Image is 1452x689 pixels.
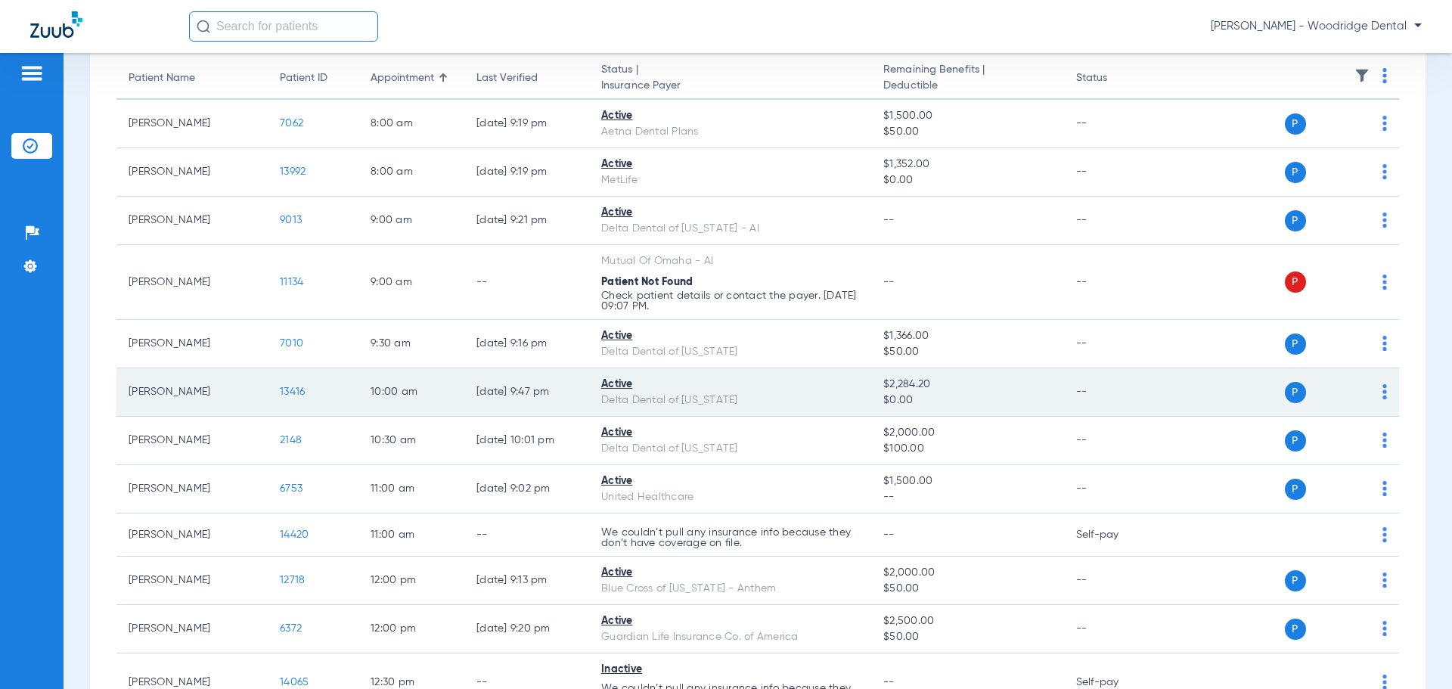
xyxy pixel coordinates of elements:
span: $1,352.00 [883,157,1051,172]
span: $2,284.20 [883,377,1051,393]
span: $100.00 [883,441,1051,457]
td: [PERSON_NAME] [116,605,268,653]
img: group-dot-blue.svg [1382,527,1387,542]
span: 14065 [280,677,309,687]
img: filter.svg [1354,68,1370,83]
img: Zuub Logo [30,11,82,38]
span: [PERSON_NAME] - Woodridge Dental [1211,19,1422,34]
div: Delta Dental of [US_STATE] [601,393,859,408]
img: hamburger-icon [20,64,44,82]
td: [PERSON_NAME] [116,368,268,417]
td: [DATE] 9:47 PM [464,368,589,417]
span: $1,500.00 [883,108,1051,124]
span: $0.00 [883,172,1051,188]
th: Remaining Benefits | [871,57,1063,100]
div: Blue Cross of [US_STATE] - Anthem [601,581,859,597]
div: Active [601,205,859,221]
div: Active [601,473,859,489]
td: 12:00 PM [358,605,464,653]
td: 8:00 AM [358,100,464,148]
div: Last Verified [476,70,577,86]
td: [DATE] 9:16 PM [464,320,589,368]
td: [PERSON_NAME] [116,465,268,514]
img: Search Icon [197,20,210,33]
td: [PERSON_NAME] [116,557,268,605]
span: 2148 [280,435,302,445]
td: -- [1064,465,1166,514]
div: Appointment [371,70,434,86]
div: Guardian Life Insurance Co. of America [601,629,859,645]
div: Active [601,108,859,124]
td: -- [1064,100,1166,148]
img: group-dot-blue.svg [1382,433,1387,448]
img: group-dot-blue.svg [1382,384,1387,399]
span: -- [883,215,895,225]
th: Status | [589,57,871,100]
div: Delta Dental of [US_STATE] [601,441,859,457]
td: [PERSON_NAME] [116,100,268,148]
td: -- [1064,148,1166,197]
td: [PERSON_NAME] [116,148,268,197]
img: group-dot-blue.svg [1382,481,1387,496]
span: P [1285,210,1306,231]
img: group-dot-blue.svg [1382,213,1387,228]
span: P [1285,272,1306,293]
td: Self-pay [1064,514,1166,557]
div: United Healthcare [601,489,859,505]
div: Active [601,157,859,172]
span: $1,500.00 [883,473,1051,489]
td: -- [464,514,589,557]
span: P [1285,619,1306,640]
span: 12718 [280,575,305,585]
div: Delta Dental of [US_STATE] - AI [601,221,859,237]
td: 11:00 AM [358,465,464,514]
span: $2,000.00 [883,565,1051,581]
div: Active [601,328,859,344]
span: $50.00 [883,124,1051,140]
td: -- [1064,368,1166,417]
td: -- [1064,605,1166,653]
span: P [1285,113,1306,135]
span: $2,000.00 [883,425,1051,441]
p: We couldn’t pull any insurance info because they don’t have coverage on file. [601,527,859,548]
div: Appointment [371,70,452,86]
td: 12:00 PM [358,557,464,605]
span: Deductible [883,78,1051,94]
td: [DATE] 9:21 PM [464,197,589,245]
td: -- [1064,417,1166,465]
span: P [1285,479,1306,500]
span: $50.00 [883,629,1051,645]
img: group-dot-blue.svg [1382,336,1387,351]
td: -- [464,245,589,320]
td: [PERSON_NAME] [116,245,268,320]
span: P [1285,162,1306,183]
td: [DATE] 10:01 PM [464,417,589,465]
span: Insurance Payer [601,78,859,94]
td: [PERSON_NAME] [116,514,268,557]
td: [DATE] 9:13 PM [464,557,589,605]
td: 10:00 AM [358,368,464,417]
span: -- [883,529,895,540]
span: 9013 [280,215,302,225]
span: $0.00 [883,393,1051,408]
td: 10:30 AM [358,417,464,465]
div: Aetna Dental Plans [601,124,859,140]
span: 11134 [280,277,303,287]
span: -- [883,489,1051,505]
img: group-dot-blue.svg [1382,275,1387,290]
div: Patient ID [280,70,346,86]
img: group-dot-blue.svg [1382,116,1387,131]
span: P [1285,570,1306,591]
div: Inactive [601,662,859,678]
td: [DATE] 9:20 PM [464,605,589,653]
td: 11:00 AM [358,514,464,557]
span: P [1285,382,1306,403]
div: Mutual Of Omaha - AI [601,253,859,269]
span: 7062 [280,118,303,129]
td: 8:00 AM [358,148,464,197]
span: -- [883,677,895,687]
span: 13416 [280,386,305,397]
div: MetLife [601,172,859,188]
img: group-dot-blue.svg [1382,68,1387,83]
img: group-dot-blue.svg [1382,573,1387,588]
